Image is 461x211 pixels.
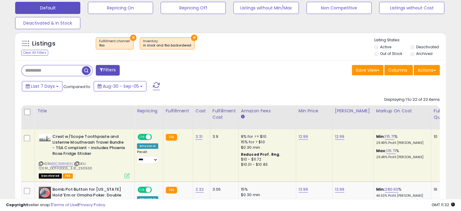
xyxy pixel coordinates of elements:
span: OFF [151,134,161,140]
button: Last 7 Days [22,81,62,91]
div: Preset: [137,150,159,164]
p: 29.48% Profit [PERSON_NAME] [376,155,426,159]
div: 15% for > $10 [241,139,291,145]
div: 15% [241,187,291,192]
a: 2.32 [195,186,204,192]
div: 3.9 [212,134,234,139]
b: Min: [376,134,385,139]
span: 2025-09-13 11:32 GMT [432,202,455,208]
b: Reduced Prof. Rng. [241,152,281,157]
div: Fulfillment Cost [212,108,236,121]
a: 115.71 [385,134,394,140]
div: 16 [434,187,453,192]
p: 29.48% Profit [PERSON_NAME] [376,141,426,145]
button: Listings without Cost [379,2,444,14]
strong: Copyright [6,202,28,208]
div: Clear All Filters [21,50,48,56]
div: $10.01 - $10.83 [241,162,291,167]
a: Terms of Use [52,202,78,208]
div: $10 - $11.72 [241,157,291,162]
span: ON [138,134,146,140]
span: Aug-30 - Sep-05 [103,83,139,89]
h5: Listings [32,39,55,48]
div: Fulfillment [166,108,190,114]
div: $0.30 min [241,192,291,198]
p: Listing States: [374,37,446,43]
a: 280.60 [385,186,398,192]
div: Min Price [299,108,330,114]
div: Cost [195,108,207,114]
label: Active [380,44,391,49]
button: Deactivated & In Stock [15,17,80,29]
a: 115.71 [386,148,396,154]
div: Title [37,108,132,114]
span: Compared to: [63,84,91,90]
button: Non Competitive [306,2,372,14]
div: Displaying 1 to 22 of 22 items [384,97,440,103]
button: Listings without Min/Max [233,2,299,14]
small: FBA [166,134,177,141]
span: Inventory : [143,39,191,48]
button: Save View [352,65,383,75]
img: 31F6sIVpmEL._SL40_.jpg [39,134,51,142]
span: ON [138,187,146,192]
div: ASIN: [39,134,130,178]
div: [PERSON_NAME] [335,108,371,114]
button: Repricing On [88,2,153,14]
b: Max: [376,148,387,154]
span: FBA [63,173,73,179]
div: Amazon Fees [241,108,293,114]
a: 12.99 [299,134,308,140]
button: × [130,35,136,41]
small: Amazon Fees. [241,114,245,120]
a: Privacy Policy [79,202,105,208]
span: Fulfillment channel : [99,39,130,48]
label: Deactivated [416,44,439,49]
span: | SKU: 12091_DOTFOODS_3.31_250930 [39,161,92,170]
th: The percentage added to the cost of goods (COGS) that forms the calculator for Min & Max prices. [373,105,431,129]
div: fba [99,43,130,48]
div: 3.06 [212,187,234,192]
div: % [376,187,426,198]
a: B0CX5RH83L [51,161,73,166]
button: Default [15,2,80,14]
a: 13.99 [335,186,345,192]
label: Out of Stock [380,51,402,56]
div: Amazon AI [137,143,158,149]
img: 51XSMYRqSlL._SL40_.jpg [39,187,51,199]
span: Columns [388,67,407,73]
div: $0.30 min [241,145,291,150]
div: in stock and fba backordered [143,43,191,48]
button: Columns [384,65,413,75]
div: % [376,148,426,159]
div: Markup on Cost [376,108,429,114]
div: Fulfillable Quantity [434,108,455,121]
a: 13.99 [299,186,308,192]
b: Min: [376,186,385,192]
span: Last 7 Days [31,83,55,89]
a: 3.31 [195,134,203,140]
div: Repricing [137,108,161,114]
button: × [191,35,197,41]
div: 10 [434,134,453,139]
small: FBA [166,187,177,193]
a: 12.99 [335,134,345,140]
div: % [376,134,426,145]
div: seller snap | | [6,202,105,208]
button: Repricing Off [161,2,226,14]
button: Filters [96,65,119,76]
button: Aug-30 - Sep-05 [94,81,146,91]
span: OFF [151,187,161,192]
label: Archived [416,51,432,56]
div: 8% for <= $10 [241,134,291,139]
span: All listings that are unavailable for purchase on Amazon for any reason other than out-of-stock [39,173,62,179]
button: Actions [414,65,440,75]
b: Crest w/Scope Toothpaste and Listerine Mouthwash Travel Bundle - TSA Compliant - includes Phoenix... [52,134,126,158]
